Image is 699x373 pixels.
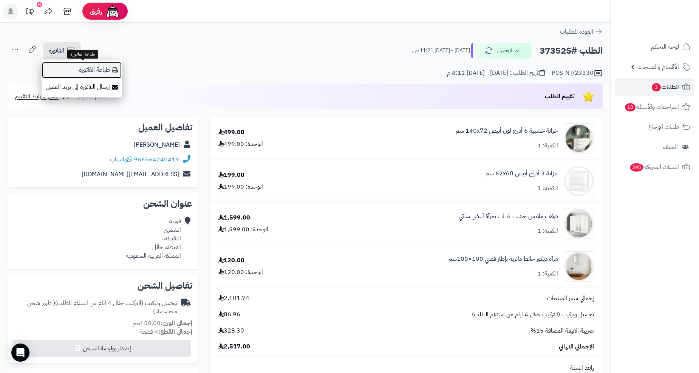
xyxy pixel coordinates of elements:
button: تم التوصيل [471,43,532,59]
div: فوزيه الشمري اللقيطه ، القيطة، حائل المملكة العربية السعودية [126,217,181,260]
span: الطلبات [651,82,679,92]
span: 2,517.00 [218,342,250,351]
span: الفاتورة [49,46,64,55]
small: 50.00 كجم [133,319,192,328]
div: 10 [37,2,42,7]
div: الوحدة: 1,599.00 [218,225,268,234]
div: الكمية: 1 [537,269,558,278]
div: الكمية: 1 [537,184,558,193]
a: الفاتورة [43,42,81,59]
span: ضريبة القيمة المضافة 15% [530,327,594,335]
a: لوحة التحكم [615,38,694,56]
div: 120.00 [218,256,244,265]
div: الوحدة: 120.00 [218,268,263,277]
img: ai-face.png [105,4,120,19]
span: 10 [625,103,636,112]
a: السلات المتروكة395 [615,158,694,176]
strong: إجمالي القطع: [158,327,192,336]
a: [EMAIL_ADDRESS][DOMAIN_NAME] [82,170,179,179]
div: 199.00 [218,171,244,180]
a: دولاب ملابس خشب 6 باب بمرآة أبيض ملكي [459,212,558,221]
span: 86.96 [218,310,240,319]
img: 1746709299-1702541934053-68567865785768-1000x1000-90x90.jpg [564,123,594,153]
a: المراجعات والأسئلة10 [615,98,694,116]
a: طباعة الفاتورة [42,62,122,79]
span: الأقسام والمنتجات [637,62,679,72]
h2: تفاصيل الشحن [14,281,192,290]
span: الإجمالي النهائي [559,342,594,351]
a: مشاركة رابط التقييم [15,92,71,101]
span: توصيل وتركيب (التركيب خلال 4 ايام من استلام الطلب) [472,310,594,319]
div: POS-NT/23330 [552,69,603,78]
a: إرسال الفاتورة إلى بريد العميل [42,79,122,96]
button: إصدار بوليصة الشحن [12,340,191,357]
a: العملاء [615,138,694,156]
span: ( طرق شحن مخصصة ) [27,299,177,316]
h2: الطلب #373525 [540,43,603,59]
a: مرآة ديكور حائط دائرية بإطار فضي 100×100سم [448,255,558,263]
span: السلات المتروكة [629,162,679,172]
span: تقييم الطلب [545,92,575,101]
a: العودة للطلبات [560,27,603,36]
span: مشاركة رابط التقييم [15,92,59,101]
div: رابط السلة [213,364,600,372]
span: العودة للطلبات [560,27,593,36]
img: 1728889454-%D9%8A%D8%B3%D8%B4%D9%8A-90x90.jpg [564,166,594,196]
div: الكمية: 1 [537,227,558,235]
span: 395 [630,163,644,172]
span: إجمالي سعر المنتجات [547,294,594,303]
img: 1733065410-1-90x90.jpg [564,209,594,239]
a: خزانة خشبية 6 أدرج لون أبيض 140x72 سم [456,127,558,135]
h2: تفاصيل العميل [14,123,192,132]
span: العملاء [663,142,678,152]
div: الكمية: 1 [537,141,558,150]
span: طلبات الإرجاع [648,122,679,132]
small: 4 قطعة [140,327,192,336]
div: Open Intercom Messenger [11,344,29,362]
div: توصيل وتركيب (التركيب خلال 4 ايام من استلام الطلب) [14,299,177,316]
img: 1753785297-1-90x90.jpg [564,251,594,282]
small: [DATE] - [DATE] 11:21 ص [412,47,470,54]
img: logo-2.png [648,17,692,33]
a: طلبات الإرجاع [615,118,694,136]
a: واتساب [110,155,132,164]
span: 2,101.74 [218,294,249,303]
a: 966564240419 [134,155,179,164]
strong: إجمالي الوزن: [161,319,192,328]
span: رفيق [90,7,102,16]
a: تحديثات المنصة [20,4,39,21]
a: [PERSON_NAME] [134,140,180,149]
span: 328.30 [218,327,244,335]
span: لوحة التحكم [651,42,679,52]
span: 3 [652,83,661,92]
a: خزانة 3 أدراج أبيض ‎62x60 سم‏ [486,169,558,178]
h2: عنوان الشحن [14,199,192,208]
div: طباعة الفاتورة [67,50,98,59]
span: المراجعات والأسئلة [624,102,679,112]
div: الوحدة: 499.00 [218,140,263,149]
div: 1,599.00 [218,214,250,222]
div: الوحدة: 199.00 [218,183,263,191]
a: الطلبات3 [615,78,694,96]
div: تاريخ الطلب : [DATE] - [DATE] 8:12 م [447,69,545,77]
div: 499.00 [218,128,244,137]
